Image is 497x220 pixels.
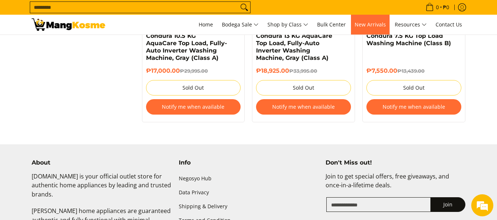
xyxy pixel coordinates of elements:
[317,21,346,28] span: Bulk Center
[179,172,319,186] a: Negosyo Hub
[222,20,259,29] span: Bodega Sale
[432,15,466,35] a: Contact Us
[179,200,319,214] a: Shipping & Delivery
[395,20,427,29] span: Resources
[264,15,312,35] a: Shop by Class
[4,144,140,170] textarea: Type your message and hit 'Enter'
[436,21,462,28] span: Contact Us
[366,80,461,95] button: Sold Out
[366,67,461,75] h6: ₱7,550.00
[38,41,124,51] div: Chat with us now
[195,15,217,35] a: Home
[43,64,102,138] span: We're online!
[146,99,241,115] button: Notify me when available
[326,172,465,198] p: Join to get special offers, free giveaways, and once-in-a-lifetime deals.
[430,197,465,212] button: Join
[256,99,351,115] button: Notify me when available
[146,32,227,61] a: Condura 10.5 KG AquaCare Top Load, Fully-Auto Inverter Washing Machine, Gray (Class A)
[256,67,351,75] h6: ₱18,925.00
[397,68,425,74] del: ₱13,439.00
[180,68,208,74] del: ₱29,995.00
[326,159,465,166] h4: Don't Miss out!
[32,172,171,206] p: [DOMAIN_NAME] is your official outlet store for authentic home appliances by leading and trusted ...
[267,20,308,29] span: Shop by Class
[199,21,213,28] span: Home
[313,15,349,35] a: Bulk Center
[423,3,451,11] span: •
[238,2,250,13] button: Search
[435,5,440,10] span: 0
[366,32,451,47] a: Condura 7.5 KG Top Load Washing Machine (Class B)
[256,32,332,61] a: Condura 13 KG AquaCare Top Load, Fully-Auto Inverter Washing Machine, Gray (Class A)
[351,15,390,35] a: New Arrivals
[179,186,319,200] a: Data Privacy
[442,5,450,10] span: ₱0
[355,21,386,28] span: New Arrivals
[366,99,461,115] button: Notify me when available
[32,159,171,166] h4: About
[113,15,466,35] nav: Main Menu
[218,15,262,35] a: Bodega Sale
[32,18,105,31] img: Washing Machines l Mang Kosme: Home Appliances Warehouse Sale Partner Top Load
[179,159,319,166] h4: Info
[146,67,241,75] h6: ₱17,000.00
[289,68,317,74] del: ₱33,995.00
[256,80,351,95] button: Sold Out
[146,80,241,95] button: Sold Out
[391,15,430,35] a: Resources
[121,4,138,21] div: Minimize live chat window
